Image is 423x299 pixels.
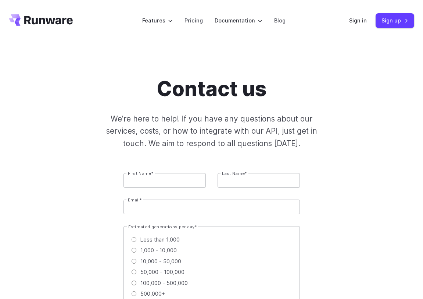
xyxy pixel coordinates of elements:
label: Documentation [215,16,262,25]
input: 1,000 - 10,000 [132,248,136,253]
input: 10,000 - 50,000 [132,259,136,264]
span: 50,000 - 100,000 [140,268,184,276]
span: Less than 1,000 [140,235,180,244]
h1: Contact us [157,77,266,101]
input: 100,000 - 500,000 [132,281,136,285]
span: 500,000+ [140,289,165,298]
a: Blog [274,16,286,25]
input: Less than 1,000 [132,237,136,242]
span: 100,000 - 500,000 [140,279,188,287]
span: Email [128,197,140,203]
input: 50,000 - 100,000 [132,270,136,274]
input: 500,000+ [132,291,136,296]
a: Sign up [376,13,414,28]
label: Features [142,16,173,25]
span: 1,000 - 10,000 [140,246,177,254]
span: Estimated generations per day [128,224,195,229]
a: Sign in [349,16,367,25]
span: 10,000 - 50,000 [140,257,181,265]
a: Go to / [9,14,73,26]
p: We're here to help! If you have any questions about our services, costs, or how to integrate with... [94,113,329,149]
span: First Name [128,171,151,176]
a: Pricing [184,16,203,25]
span: Last Name [222,171,245,176]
